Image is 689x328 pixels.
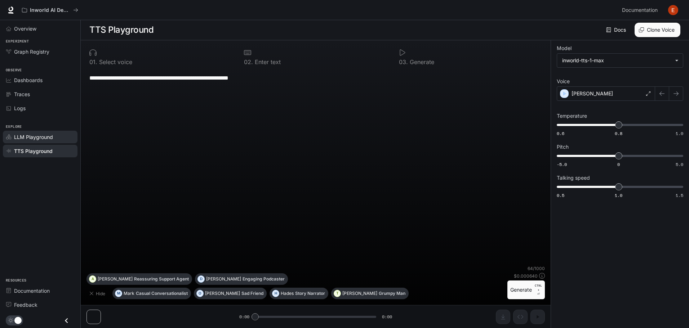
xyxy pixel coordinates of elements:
[198,273,204,285] div: D
[562,57,671,64] div: inworld-tts-1-max
[622,6,658,15] span: Documentation
[408,59,434,65] p: Generate
[194,288,267,299] button: O[PERSON_NAME]Sad Friend
[14,48,49,55] span: Graph Registry
[3,298,77,311] a: Feedback
[195,273,288,285] button: D[PERSON_NAME]Engaging Podcaster
[295,291,325,296] p: Story Narrator
[615,130,622,136] span: 0.8
[557,54,683,67] div: inworld-tts-1-max
[14,287,50,295] span: Documentation
[243,277,285,281] p: Engaging Podcaster
[253,59,281,65] p: Enter text
[615,192,622,198] span: 1.0
[528,265,545,271] p: 64 / 1000
[676,192,683,198] span: 1.5
[97,59,132,65] p: Select voice
[635,23,680,37] button: Clone Voice
[619,3,663,17] a: Documentation
[14,25,36,32] span: Overview
[3,22,77,35] a: Overview
[272,288,279,299] div: H
[244,59,253,65] p: 0 2 .
[115,288,122,299] div: M
[136,291,188,296] p: Casual Conversationalist
[557,175,590,180] p: Talking speed
[86,273,192,285] button: A[PERSON_NAME]Reassuring Support Agent
[241,291,263,296] p: Sad Friend
[89,273,96,285] div: A
[19,3,81,17] button: All workspaces
[557,113,587,118] p: Temperature
[98,277,133,281] p: [PERSON_NAME]
[14,301,37,309] span: Feedback
[3,145,77,157] a: TTS Playground
[676,161,683,167] span: 5.0
[197,288,203,299] div: O
[379,291,405,296] p: Grumpy Man
[206,277,241,281] p: [PERSON_NAME]
[14,90,30,98] span: Traces
[399,59,408,65] p: 0 3 .
[112,288,191,299] button: MMarkCasual Conversationalist
[342,291,377,296] p: [PERSON_NAME]
[14,316,22,324] span: Dark mode toggle
[270,288,328,299] button: HHadesStory Narrator
[89,23,154,37] h1: TTS Playground
[14,133,53,141] span: LLM Playground
[124,291,134,296] p: Mark
[557,192,564,198] span: 0.5
[535,283,542,292] p: CTRL +
[676,130,683,136] span: 1.0
[3,284,77,297] a: Documentation
[3,88,77,100] a: Traces
[617,161,620,167] span: 0
[30,7,70,13] p: Inworld AI Demos
[557,144,569,149] p: Pitch
[3,74,77,86] a: Dashboards
[86,288,110,299] button: Hide
[89,59,97,65] p: 0 1 .
[134,277,189,281] p: Reassuring Support Agent
[557,161,567,167] span: -5.0
[281,291,294,296] p: Hades
[514,273,538,279] p: $ 0.000640
[605,23,629,37] a: Docs
[205,291,240,296] p: [PERSON_NAME]
[507,280,545,299] button: GenerateCTRL +⏎
[572,90,613,97] p: [PERSON_NAME]
[557,130,564,136] span: 0.6
[3,102,77,114] a: Logs
[3,45,77,58] a: Graph Registry
[14,104,26,112] span: Logs
[3,131,77,143] a: LLM Playground
[14,76,43,84] span: Dashboards
[557,46,572,51] p: Model
[58,313,75,328] button: Close drawer
[668,5,678,15] img: User avatar
[666,3,680,17] button: User avatar
[334,288,341,299] div: T
[535,283,542,296] p: ⏎
[14,147,53,155] span: TTS Playground
[557,79,570,84] p: Voice
[331,288,409,299] button: T[PERSON_NAME]Grumpy Man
